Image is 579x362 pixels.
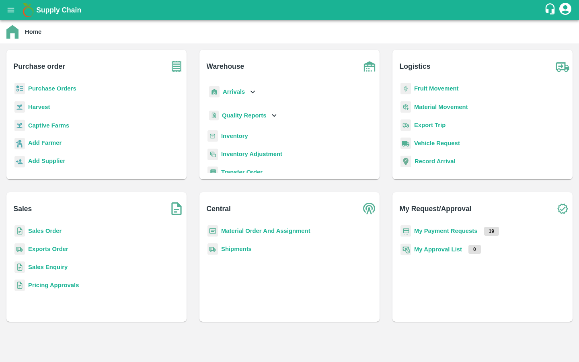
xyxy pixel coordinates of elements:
[28,246,68,252] a: Exports Order
[414,122,446,128] a: Export Trip
[400,61,431,72] b: Logistics
[558,2,573,19] div: account of current user
[484,227,499,236] p: 19
[414,228,478,234] a: My Payment Requests
[207,203,231,214] b: Central
[415,158,456,165] a: Record Arrival
[2,1,20,19] button: open drawer
[221,246,252,252] a: Shipments
[14,243,25,255] img: shipments
[166,199,187,219] img: soSales
[207,243,218,255] img: shipments
[207,107,279,124] div: Quality Reports
[28,122,69,129] a: Captive Farms
[14,203,32,214] b: Sales
[400,156,411,167] img: recordArrival
[28,158,65,164] b: Add Supplier
[221,133,248,139] a: Inventory
[209,111,219,121] img: qualityReport
[28,138,62,149] a: Add Farmer
[221,151,282,157] a: Inventory Adjustment
[28,228,62,234] a: Sales Order
[222,112,267,119] b: Quality Reports
[28,104,50,110] a: Harvest
[28,140,62,146] b: Add Farmer
[400,138,411,149] img: vehicle
[36,4,544,16] a: Supply Chain
[14,119,25,132] img: harvest
[400,203,472,214] b: My Request/Approval
[552,56,573,76] img: truck
[414,140,460,146] a: Vehicle Request
[414,104,468,110] a: Material Movement
[414,246,462,253] a: My Approval List
[207,148,218,160] img: inventory
[221,228,310,234] a: Material Order And Assignment
[14,261,25,273] img: sales
[552,199,573,219] img: check
[36,6,81,14] b: Supply Chain
[14,138,25,150] img: farmer
[14,83,25,95] img: reciept
[400,101,411,113] img: material
[14,61,65,72] b: Purchase order
[468,245,481,254] p: 0
[14,101,25,113] img: harvest
[20,2,36,18] img: logo
[14,156,25,168] img: supplier
[400,243,411,255] img: approval
[28,85,76,92] a: Purchase Orders
[28,282,79,288] a: Pricing Approvals
[414,85,459,92] a: Fruit Movement
[400,83,411,95] img: fruit
[28,264,68,270] a: Sales Enquiry
[207,225,218,237] img: centralMaterial
[28,156,65,167] a: Add Supplier
[207,130,218,142] img: whInventory
[544,3,558,17] div: customer-support
[207,61,244,72] b: Warehouse
[25,29,41,35] b: Home
[223,88,245,95] b: Arrivals
[400,119,411,131] img: delivery
[221,169,263,175] a: Transfer Order
[166,56,187,76] img: purchase
[14,225,25,237] img: sales
[209,86,220,98] img: whArrival
[359,56,380,76] img: warehouse
[207,167,218,178] img: whTransfer
[400,225,411,237] img: payment
[6,25,18,39] img: home
[359,199,380,219] img: central
[14,280,25,291] img: sales
[207,83,257,101] div: Arrivals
